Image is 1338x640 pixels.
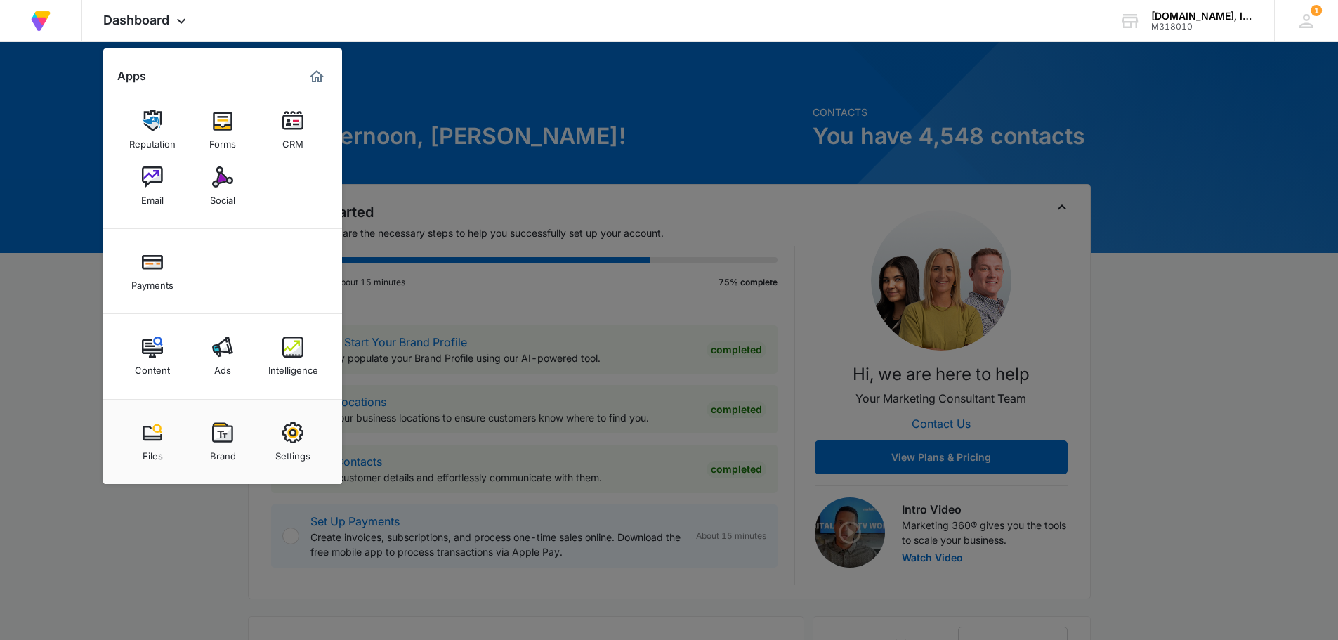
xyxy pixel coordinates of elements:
[266,103,320,157] a: CRM
[275,443,310,462] div: Settings
[196,103,249,157] a: Forms
[129,131,176,150] div: Reputation
[268,358,318,376] div: Intelligence
[143,443,163,462] div: Files
[196,415,249,469] a: Brand
[266,329,320,383] a: Intelligence
[1151,22,1254,32] div: account id
[196,159,249,213] a: Social
[210,188,235,206] div: Social
[209,131,236,150] div: Forms
[282,131,303,150] div: CRM
[196,329,249,383] a: Ads
[117,70,146,83] h2: Apps
[126,329,179,383] a: Content
[141,188,164,206] div: Email
[210,443,236,462] div: Brand
[103,13,169,27] span: Dashboard
[1311,5,1322,16] div: notifications count
[266,415,320,469] a: Settings
[135,358,170,376] div: Content
[126,103,179,157] a: Reputation
[28,8,53,34] img: Volusion
[214,358,231,376] div: Ads
[126,244,179,298] a: Payments
[126,159,179,213] a: Email
[1151,11,1254,22] div: account name
[131,273,173,291] div: Payments
[306,65,328,88] a: Marketing 360® Dashboard
[1311,5,1322,16] span: 1
[126,415,179,469] a: Files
